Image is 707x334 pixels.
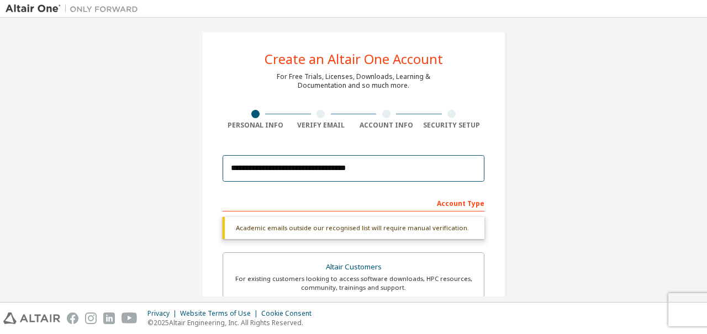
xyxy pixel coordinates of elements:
[353,121,419,130] div: Account Info
[288,121,354,130] div: Verify Email
[223,194,484,211] div: Account Type
[277,72,430,90] div: For Free Trials, Licenses, Downloads, Learning & Documentation and so much more.
[122,312,138,324] img: youtube.svg
[261,309,318,318] div: Cookie Consent
[85,312,97,324] img: instagram.svg
[6,3,144,14] img: Altair One
[223,217,484,239] div: Academic emails outside our recognised list will require manual verification.
[230,274,477,292] div: For existing customers looking to access software downloads, HPC resources, community, trainings ...
[103,312,115,324] img: linkedin.svg
[419,121,485,130] div: Security Setup
[180,309,261,318] div: Website Terms of Use
[3,312,60,324] img: altair_logo.svg
[67,312,78,324] img: facebook.svg
[230,259,477,275] div: Altair Customers
[265,52,443,66] div: Create an Altair One Account
[223,121,288,130] div: Personal Info
[147,309,180,318] div: Privacy
[147,318,318,327] p: © 2025 Altair Engineering, Inc. All Rights Reserved.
